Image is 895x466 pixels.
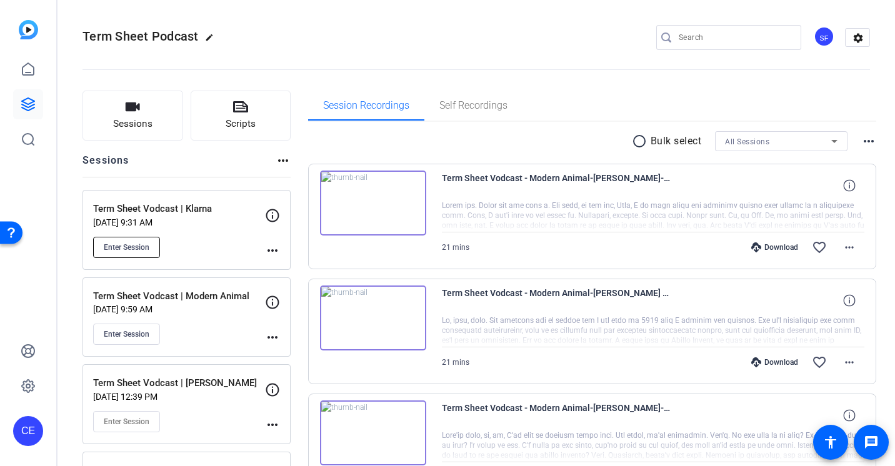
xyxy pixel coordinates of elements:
img: thumb-nail [320,285,426,350]
span: Term Sheet Vodcast - Modern Animal-[PERSON_NAME] Eidelman1-2025-09-02-16-58-29-504-0 [442,285,673,315]
p: [DATE] 12:39 PM [93,392,265,402]
span: Term Sheet Vodcast - Modern Animal-[PERSON_NAME]-2025-09-02-16-58-29-504-1 [442,171,673,201]
input: Search [679,30,791,45]
span: All Sessions [725,137,769,146]
p: Bulk select [651,134,702,149]
span: Sessions [113,117,152,131]
mat-icon: more_horiz [265,417,280,432]
mat-icon: more_horiz [276,153,291,168]
button: Enter Session [93,237,160,258]
h2: Sessions [82,153,129,177]
p: Term Sheet Vodcast | Modern Animal [93,289,265,304]
span: Scripts [226,117,256,131]
ngx-avatar: Sam Freund [814,26,836,48]
span: 21 mins [442,358,469,367]
img: thumb-nail [320,400,426,465]
mat-icon: message [864,435,879,450]
p: [DATE] 9:59 AM [93,304,265,314]
p: [DATE] 9:31 AM [93,217,265,227]
div: SF [814,26,834,47]
div: CE [13,416,43,446]
button: Sessions [82,91,183,141]
mat-icon: more_horiz [265,243,280,258]
mat-icon: more_horiz [842,240,857,255]
img: thumb-nail [320,171,426,235]
button: Enter Session [93,411,160,432]
span: 21 mins [442,243,469,252]
button: Scripts [191,91,291,141]
span: Session Recordings [323,101,409,111]
span: Term Sheet Vodcast - Modern Animal-[PERSON_NAME]-2025-09-02-16-45-21-215-1 [442,400,673,430]
mat-icon: favorite_border [812,240,827,255]
mat-icon: radio_button_unchecked [632,134,651,149]
span: Self Recordings [439,101,507,111]
mat-icon: favorite_border [812,355,827,370]
mat-icon: more_horiz [861,134,876,149]
div: Download [745,357,804,367]
span: Enter Session [104,417,149,427]
mat-icon: edit [205,33,220,48]
button: Enter Session [93,324,160,345]
p: Term Sheet Vodcast | [PERSON_NAME] [93,376,265,390]
span: Enter Session [104,242,149,252]
p: Term Sheet Vodcast | Klarna [93,202,265,216]
img: blue-gradient.svg [19,20,38,39]
mat-icon: accessibility [823,435,838,450]
mat-icon: settings [846,29,871,47]
span: Term Sheet Podcast [82,29,199,44]
mat-icon: more_horiz [265,330,280,345]
span: Enter Session [104,329,149,339]
mat-icon: more_horiz [842,355,857,370]
div: Download [745,242,804,252]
